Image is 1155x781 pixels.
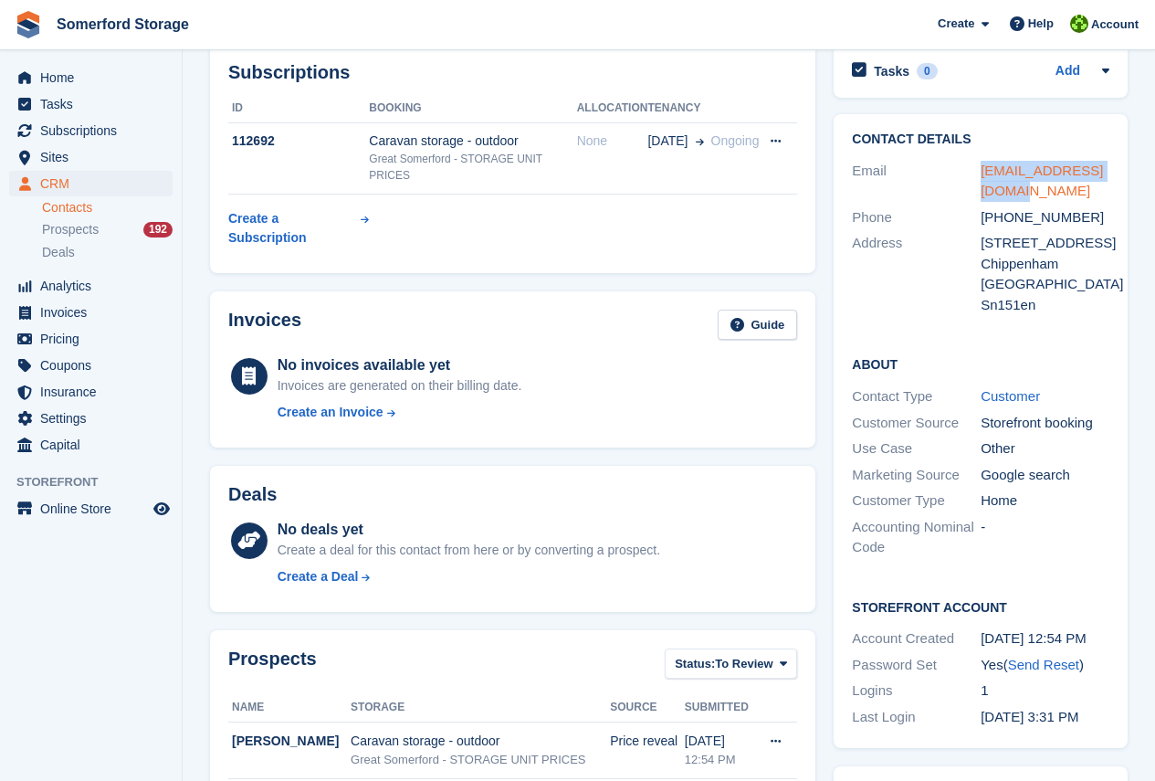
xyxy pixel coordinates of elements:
div: Create a Deal [278,567,359,586]
a: Customer [981,388,1040,404]
span: Analytics [40,273,150,299]
span: Deals [42,244,75,261]
th: ID [228,94,369,123]
div: 1 [981,681,1109,702]
div: Price reveal [610,732,685,751]
span: Home [40,65,150,90]
span: Sites [40,144,150,170]
div: Caravan storage - outdoor [369,132,576,151]
span: Capital [40,432,150,458]
span: Ongoing [711,133,760,148]
a: menu [9,406,173,431]
span: Insurance [40,379,150,405]
th: Submitted [685,693,755,723]
a: menu [9,118,173,143]
h2: Prospects [228,649,317,682]
a: menu [9,91,173,117]
span: Invoices [40,300,150,325]
div: Phone [852,207,981,228]
div: [PERSON_NAME] [232,732,351,751]
div: Password Set [852,655,981,676]
div: [STREET_ADDRESS] [981,233,1109,254]
a: menu [9,144,173,170]
th: Name [228,693,351,723]
div: No deals yet [278,519,660,541]
a: [EMAIL_ADDRESS][DOMAIN_NAME] [981,163,1103,199]
span: Storefront [16,473,182,491]
div: Accounting Nominal Code [852,517,981,558]
div: Great Somerford - STORAGE UNIT PRICES [351,751,610,769]
a: Create a Deal [278,567,660,586]
h2: Subscriptions [228,62,797,83]
div: [DATE] 12:54 PM [981,628,1109,649]
div: [PHONE_NUMBER] [981,207,1109,228]
a: Contacts [42,199,173,216]
span: Tasks [40,91,150,117]
div: Address [852,233,981,315]
span: Prospects [42,221,99,238]
a: Send Reset [1008,657,1079,672]
div: Invoices are generated on their billing date. [278,376,522,396]
span: To Review [715,655,772,673]
span: Account [1091,16,1139,34]
h2: Storefront Account [852,597,1109,616]
div: Other [981,438,1109,459]
th: Booking [369,94,576,123]
a: menu [9,496,173,522]
div: Last Login [852,707,981,728]
div: 0 [917,63,938,79]
span: Subscriptions [40,118,150,143]
div: Email [852,161,981,202]
div: Customer Type [852,491,981,512]
a: Preview store [151,498,173,520]
h2: About [852,354,1109,373]
a: Create an Invoice [278,403,522,422]
a: menu [9,273,173,299]
button: Status: To Review [665,649,797,679]
img: stora-icon-8386f47178a22dfd0bd8f6a31ec36ba5ce8667c1dd55bd0f319d3a0aa187defe.svg [15,11,42,38]
div: Storefront booking [981,413,1109,434]
span: Pricing [40,326,150,352]
h2: Tasks [874,63,909,79]
div: Create an Invoice [278,403,383,422]
a: Add [1055,61,1080,82]
div: - [981,517,1109,558]
a: menu [9,171,173,196]
th: Allocation [577,94,648,123]
div: Customer Source [852,413,981,434]
div: [GEOGRAPHIC_DATA] [981,274,1109,295]
div: [DATE] [685,732,755,751]
div: Contact Type [852,386,981,407]
a: menu [9,379,173,405]
div: No invoices available yet [278,354,522,376]
div: Create a Subscription [228,209,357,248]
th: Storage [351,693,610,723]
a: menu [9,300,173,325]
img: Michael Llewellen Palmer [1070,15,1088,33]
div: Account Created [852,628,981,649]
span: Create [938,15,974,33]
span: Online Store [40,496,150,522]
a: Create a Subscription [228,202,369,255]
a: Deals [42,243,173,262]
a: menu [9,432,173,458]
div: None [577,132,648,151]
a: Prospects 192 [42,220,173,239]
div: Home [981,491,1109,512]
div: Yes [981,655,1109,676]
div: Logins [852,681,981,702]
a: menu [9,65,173,90]
div: Great Somerford - STORAGE UNIT PRICES [369,151,576,184]
th: Tenancy [647,94,759,123]
div: Use Case [852,438,981,459]
div: 192 [143,222,173,237]
span: Settings [40,406,150,431]
div: 112692 [228,132,369,151]
div: 12:54 PM [685,751,755,769]
a: menu [9,353,173,378]
span: Status: [675,655,715,673]
h2: Deals [228,484,277,505]
th: Source [610,693,685,723]
a: Guide [718,310,798,340]
time: 2025-10-06 14:31:36 UTC [981,709,1078,724]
